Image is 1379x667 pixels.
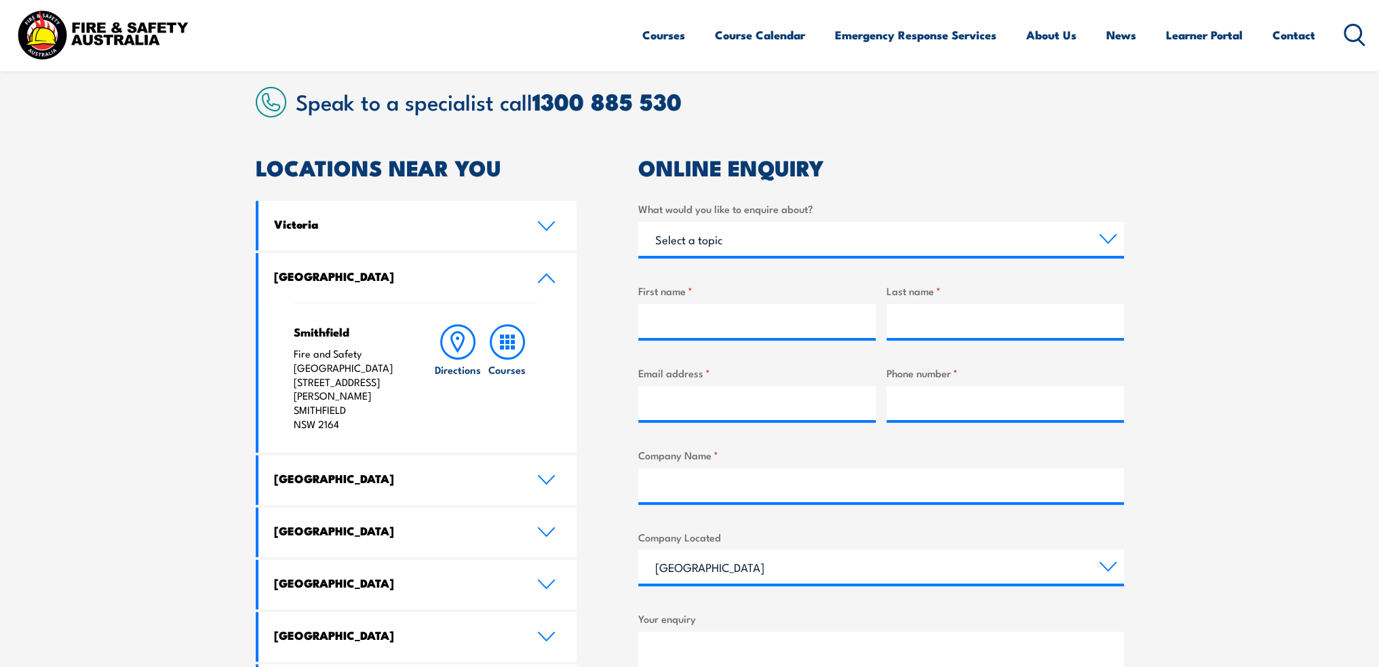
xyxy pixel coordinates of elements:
label: Company Name [638,447,1124,463]
a: [GEOGRAPHIC_DATA] [258,612,577,662]
a: Courses [483,324,532,432]
h4: Victoria [274,216,517,231]
label: Phone number [887,365,1124,381]
h4: [GEOGRAPHIC_DATA] [274,628,517,643]
label: Email address [638,365,876,381]
a: Emergency Response Services [835,17,996,53]
a: Course Calendar [715,17,805,53]
h2: Speak to a specialist call [296,89,1124,113]
a: [GEOGRAPHIC_DATA] [258,455,577,505]
a: Directions [433,324,482,432]
h6: Courses [488,362,526,377]
a: News [1106,17,1136,53]
a: [GEOGRAPHIC_DATA] [258,560,577,609]
h4: Smithfield [294,324,407,339]
p: Fire and Safety [GEOGRAPHIC_DATA] [STREET_ADDRESS][PERSON_NAME] SMITHFIELD NSW 2164 [294,347,407,432]
a: Learner Portal [1166,17,1243,53]
a: 1300 885 530 [532,83,682,119]
a: [GEOGRAPHIC_DATA] [258,508,577,557]
label: Company Located [638,529,1124,545]
a: About Us [1026,17,1076,53]
a: [GEOGRAPHIC_DATA] [258,253,577,303]
h2: ONLINE ENQUIRY [638,157,1124,176]
h4: [GEOGRAPHIC_DATA] [274,471,517,486]
a: Contact [1273,17,1315,53]
a: Courses [642,17,685,53]
h4: [GEOGRAPHIC_DATA] [274,575,517,590]
h6: Directions [435,362,481,377]
a: Victoria [258,201,577,250]
h4: [GEOGRAPHIC_DATA] [274,523,517,538]
h4: [GEOGRAPHIC_DATA] [274,269,517,284]
label: What would you like to enquire about? [638,201,1124,216]
label: First name [638,283,876,299]
label: Last name [887,283,1124,299]
h2: LOCATIONS NEAR YOU [256,157,577,176]
label: Your enquiry [638,611,1124,626]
